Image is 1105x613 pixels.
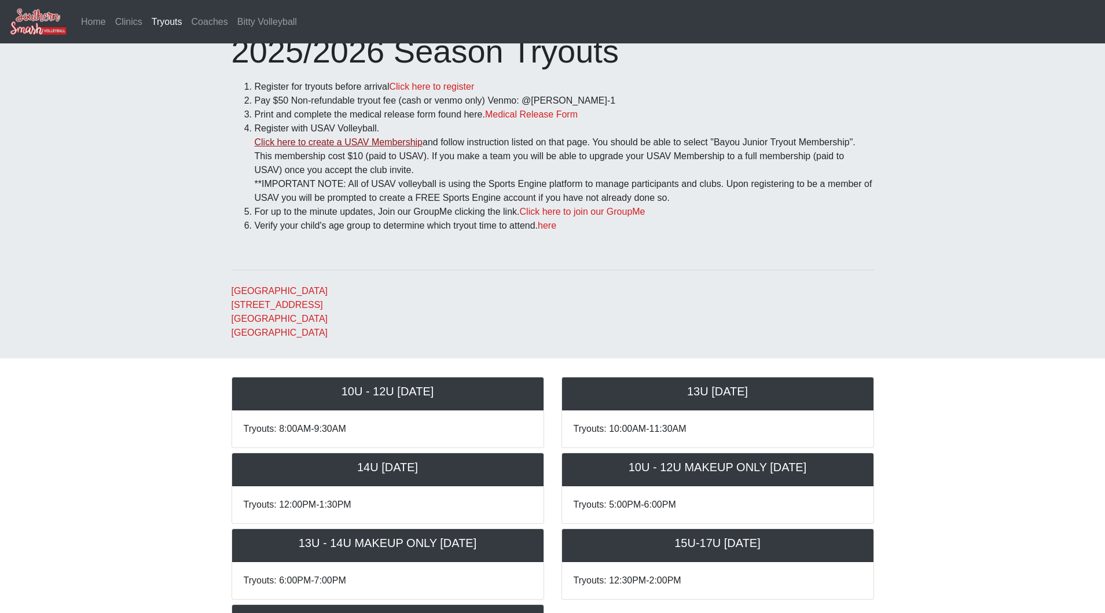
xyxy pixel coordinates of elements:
p: Tryouts: 12:00PM-1:30PM [244,498,532,512]
a: here [538,221,556,230]
a: Home [76,10,111,34]
h5: 14U [DATE] [244,460,532,474]
h5: 10U - 12U [DATE] [244,384,532,398]
p: Tryouts: 5:00PM-6:00PM [574,498,862,512]
h5: 13U [DATE] [574,384,862,398]
li: Verify your child's age group to determine which tryout time to attend. [255,219,874,233]
a: Click here to register [389,82,474,91]
li: For up to the minute updates, Join our GroupMe clicking the link. [255,205,874,219]
a: Click here to join our GroupMe [520,207,645,216]
a: Click here to create a USAV Membership [255,137,423,147]
li: Pay $50 Non-refundable tryout fee (cash or venmo only) Venmo: @[PERSON_NAME]-1 [255,94,874,108]
li: Register with USAV Volleyball. and follow instruction listed on that page. You should be able to ... [255,122,874,205]
h5: 10U - 12U MAKEUP ONLY [DATE] [574,460,862,474]
a: Clinics [111,10,147,34]
a: [GEOGRAPHIC_DATA][STREET_ADDRESS][GEOGRAPHIC_DATA][GEOGRAPHIC_DATA] [232,286,328,337]
h5: 13U - 14U MAKEUP ONLY [DATE] [244,536,532,550]
p: Tryouts: 10:00AM-11:30AM [574,422,862,436]
a: Coaches [187,10,233,34]
img: Southern Smash Volleyball [9,8,67,36]
h1: 2025/2026 Season Tryouts [232,32,874,71]
p: Tryouts: 8:00AM-9:30AM [244,422,532,436]
p: Tryouts: 12:30PM-2:00PM [574,574,862,588]
li: Print and complete the medical release form found here. [255,108,874,122]
p: Tryouts: 6:00PM-7:00PM [244,574,532,588]
h5: 15U-17U [DATE] [574,536,862,550]
a: Tryouts [147,10,187,34]
a: Bitty Volleyball [233,10,302,34]
li: Register for tryouts before arrival [255,80,874,94]
a: Medical Release Form [485,109,578,119]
